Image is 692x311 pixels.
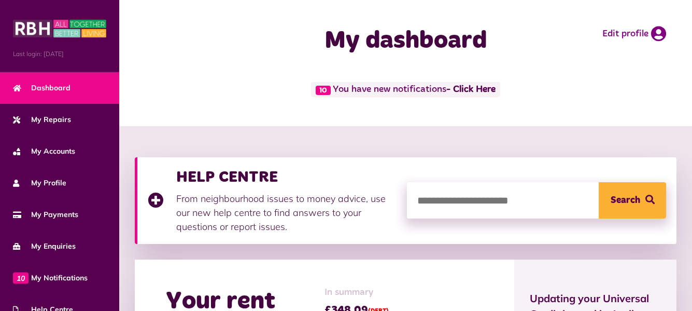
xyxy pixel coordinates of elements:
[13,272,29,283] span: 10
[13,18,106,39] img: MyRBH
[13,178,66,188] span: My Profile
[13,241,76,252] span: My Enquiries
[611,182,640,219] span: Search
[13,209,78,220] span: My Payments
[602,26,666,42] a: Edit profile
[13,273,88,283] span: My Notifications
[316,86,331,95] span: 10
[13,83,70,93] span: Dashboard
[311,82,500,97] span: You have new notifications
[13,49,106,59] span: Last login: [DATE]
[13,114,71,125] span: My Repairs
[176,192,397,234] p: From neighbourhood issues to money advice, use our new help centre to find answers to your questi...
[324,286,389,300] span: In summary
[599,182,666,219] button: Search
[273,26,539,56] h1: My dashboard
[176,168,397,186] h3: HELP CENTRE
[13,146,75,157] span: My Accounts
[446,85,496,94] a: - Click Here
